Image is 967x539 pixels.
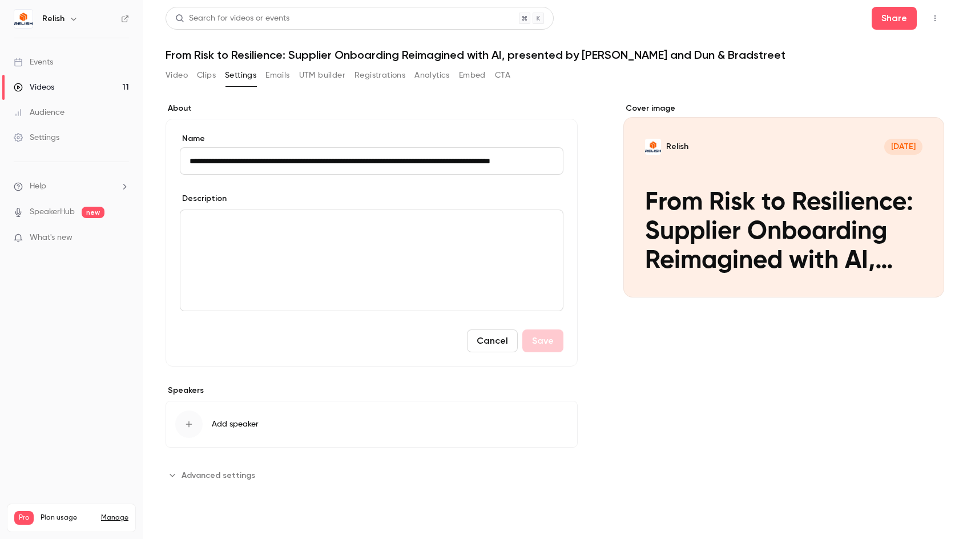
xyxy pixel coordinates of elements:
button: Emails [265,66,289,85]
div: Audience [14,107,65,118]
button: Add speaker [166,401,578,448]
img: Relish [14,10,33,28]
section: description [180,210,563,311]
span: Plan usage [41,513,94,522]
div: Search for videos or events [175,13,289,25]
div: editor [180,210,563,311]
button: Advanced settings [166,466,262,484]
button: Analytics [414,66,450,85]
span: Pro [14,511,34,525]
section: Advanced settings [166,466,578,484]
li: help-dropdown-opener [14,180,129,192]
label: Name [180,133,563,144]
button: CTA [495,66,510,85]
span: Help [30,180,46,192]
button: Cancel [467,329,518,352]
button: Settings [225,66,256,85]
button: Top Bar Actions [926,9,944,27]
section: Cover image [623,103,944,297]
button: Embed [459,66,486,85]
button: Share [872,7,917,30]
span: Add speaker [212,419,259,430]
label: About [166,103,578,114]
iframe: Noticeable Trigger [115,233,129,243]
h6: Relish [42,13,65,25]
a: Manage [101,513,128,522]
a: SpeakerHub [30,206,75,218]
button: Clips [197,66,216,85]
label: Description [180,193,227,204]
span: new [82,207,104,218]
span: Advanced settings [182,469,255,481]
button: Registrations [354,66,405,85]
label: Speakers [166,385,578,396]
span: What's new [30,232,72,244]
div: Videos [14,82,54,93]
button: Video [166,66,188,85]
button: UTM builder [299,66,345,85]
div: Settings [14,132,59,143]
label: Cover image [623,103,944,114]
div: Events [14,57,53,68]
h1: From Risk to Resilience: Supplier Onboarding Reimagined with AI, presented by [PERSON_NAME] and D... [166,48,944,62]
